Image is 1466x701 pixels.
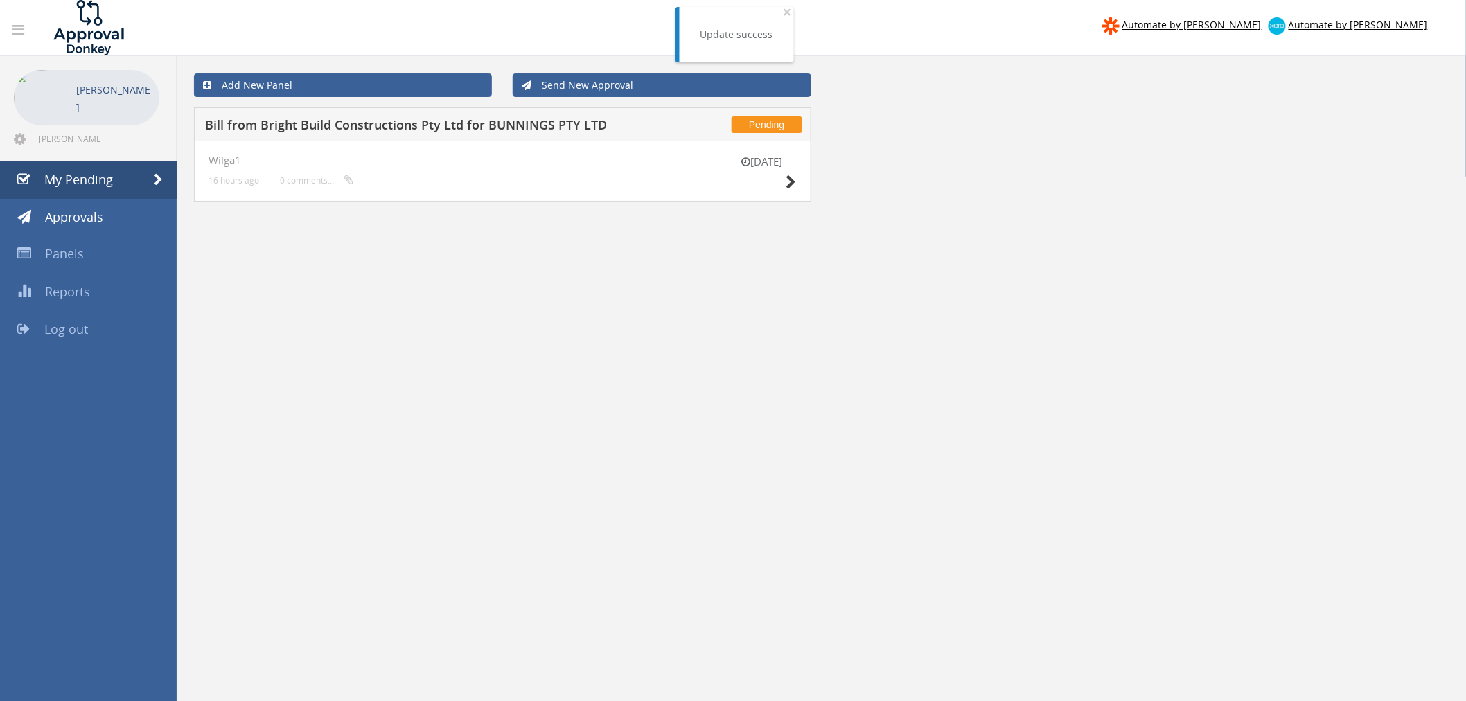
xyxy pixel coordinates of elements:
[209,154,797,166] h4: Wilga1
[45,208,103,225] span: Approvals
[44,321,88,337] span: Log out
[45,283,90,300] span: Reports
[205,118,621,136] h5: Bill from Bright Build Constructions Pty Ltd for BUNNINGS PTY LTD
[76,81,152,116] p: [PERSON_NAME]
[1289,18,1428,31] span: Automate by [PERSON_NAME]
[784,2,792,21] span: ×
[39,133,157,144] span: [PERSON_NAME][EMAIL_ADDRESS][DOMAIN_NAME]
[732,116,802,133] span: Pending
[1102,17,1120,35] img: zapier-logomark.png
[1122,18,1262,31] span: Automate by [PERSON_NAME]
[45,245,84,262] span: Panels
[209,175,259,186] small: 16 hours ago
[727,154,797,169] small: [DATE]
[44,171,113,188] span: My Pending
[1269,17,1286,35] img: xero-logo.png
[513,73,811,97] a: Send New Approval
[280,175,353,186] small: 0 comments...
[700,28,773,42] div: Update success
[194,73,492,97] a: Add New Panel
